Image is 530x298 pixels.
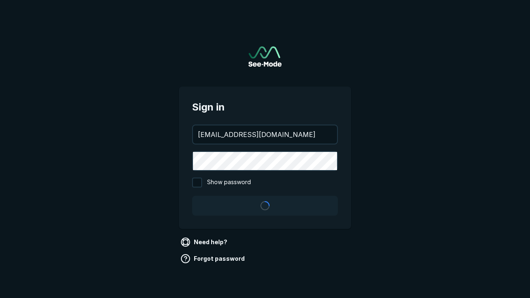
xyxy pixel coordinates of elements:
input: your@email.com [193,125,337,144]
a: Go to sign in [248,46,282,67]
a: Need help? [179,236,231,249]
span: Show password [207,178,251,187]
a: Forgot password [179,252,248,265]
img: See-Mode Logo [248,46,282,67]
span: Sign in [192,100,338,115]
